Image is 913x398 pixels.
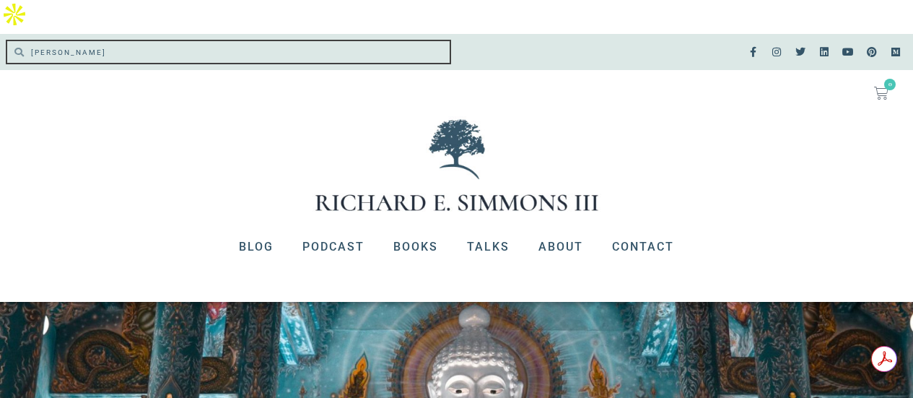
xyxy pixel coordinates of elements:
a: Contact [598,228,689,266]
input: SEARCH [24,41,450,63]
a: Talks [453,228,524,266]
a: Books [379,228,453,266]
a: Podcast [288,228,379,266]
span: 0 [884,79,896,90]
a: About [524,228,598,266]
a: Blog [224,228,288,266]
a: 0 [857,77,906,109]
